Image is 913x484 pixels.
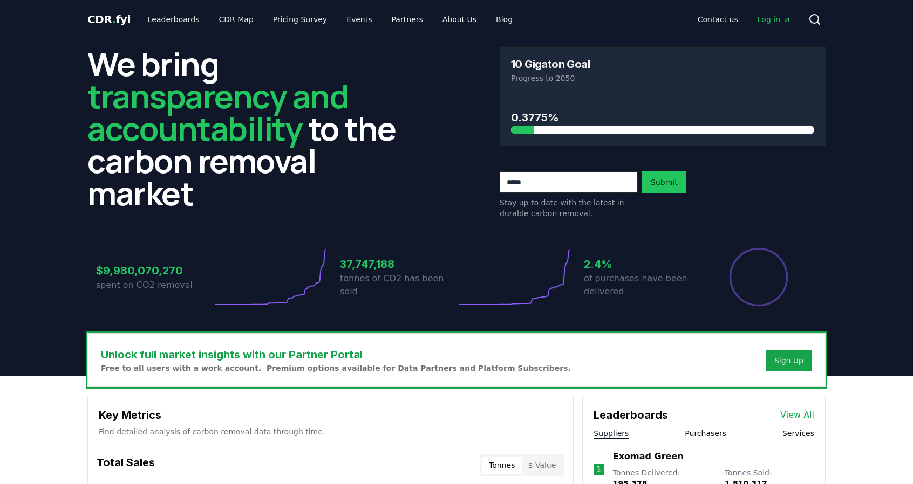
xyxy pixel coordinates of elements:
[594,428,629,439] button: Suppliers
[264,10,336,29] a: Pricing Survey
[383,10,432,29] a: Partners
[584,272,700,298] p: of purchases have been delivered
[642,171,686,193] button: Submit
[584,256,700,272] h3: 2.4%
[99,426,562,437] p: Find detailed analysis of carbon removal data through time.
[594,407,668,423] h3: Leaderboards
[139,10,208,29] a: Leaderboards
[522,457,563,474] button: $ Value
[87,47,413,209] h2: We bring to the carbon removal market
[689,10,800,29] nav: Main
[101,347,571,363] h3: Unlock full market insights with our Partner Portal
[689,10,747,29] a: Contact us
[728,247,789,307] div: Percentage of sales delivered
[596,463,602,476] p: 1
[340,256,456,272] h3: 37,747,188
[210,10,262,29] a: CDR Map
[511,59,590,70] h3: 10 Gigaton Goal
[613,450,684,463] a: Exomad Green
[780,409,814,421] a: View All
[487,10,521,29] a: Blog
[139,10,521,29] nav: Main
[96,262,213,279] h3: $9,980,070,270
[511,73,814,84] p: Progress to 2050
[87,13,131,26] span: CDR fyi
[97,454,155,476] h3: Total Sales
[500,197,638,219] p: Stay up to date with the latest in durable carbon removal.
[749,10,800,29] a: Log in
[101,363,571,374] p: Free to all users with a work account. Premium options available for Data Partners and Platform S...
[758,14,791,25] span: Log in
[340,272,456,298] p: tonnes of CO2 has been sold
[766,350,812,371] button: Sign Up
[338,10,380,29] a: Events
[87,12,131,27] a: CDR.fyi
[434,10,485,29] a: About Us
[774,355,803,366] a: Sign Up
[87,74,348,150] span: transparency and accountability
[511,109,814,126] h3: 0.3775%
[685,428,726,439] button: Purchasers
[112,13,116,26] span: .
[96,279,213,292] p: spent on CO2 removal
[482,457,521,474] button: Tonnes
[782,428,814,439] button: Services
[99,407,562,423] h3: Key Metrics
